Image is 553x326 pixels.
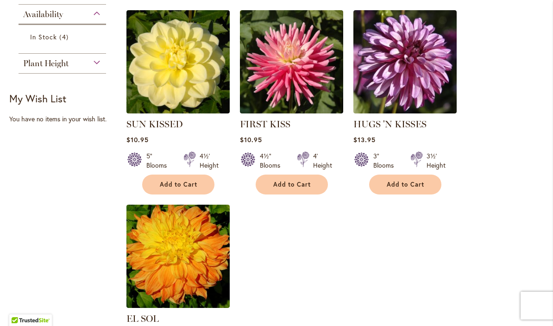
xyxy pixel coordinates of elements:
div: 3½' Height [427,151,446,170]
a: SUN KISSED [126,119,183,130]
span: Add to Cart [387,181,425,188]
div: 4½" Blooms [260,151,286,170]
a: EL SOL [126,301,230,310]
div: 3" Blooms [373,151,399,170]
a: HUGS 'N KISSES [353,119,427,130]
a: In Stock 4 [30,32,97,42]
button: Add to Cart [369,175,441,194]
div: 5" Blooms [146,151,172,170]
img: EL SOL [126,205,230,308]
a: SUN KISSED [126,107,230,115]
span: In Stock [30,32,57,41]
button: Add to Cart [256,175,328,194]
span: Plant Height [23,58,69,69]
img: HUGS 'N KISSES [353,10,457,113]
div: 4' Height [313,151,332,170]
span: Availability [23,9,63,19]
a: HUGS 'N KISSES [353,107,457,115]
span: $10.95 [126,135,149,144]
div: You have no items in your wish list. [9,114,120,124]
img: SUN KISSED [126,10,230,113]
span: $13.95 [353,135,376,144]
span: Add to Cart [273,181,311,188]
a: EL SOL [126,313,159,324]
span: $10.95 [240,135,262,144]
strong: My Wish List [9,92,66,105]
a: FIRST KISS [240,119,290,130]
button: Add to Cart [142,175,214,194]
a: FIRST KISS [240,107,343,115]
img: FIRST KISS [240,10,343,113]
span: 4 [59,32,70,42]
iframe: Launch Accessibility Center [7,293,33,319]
span: Add to Cart [160,181,198,188]
div: 4½' Height [200,151,219,170]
